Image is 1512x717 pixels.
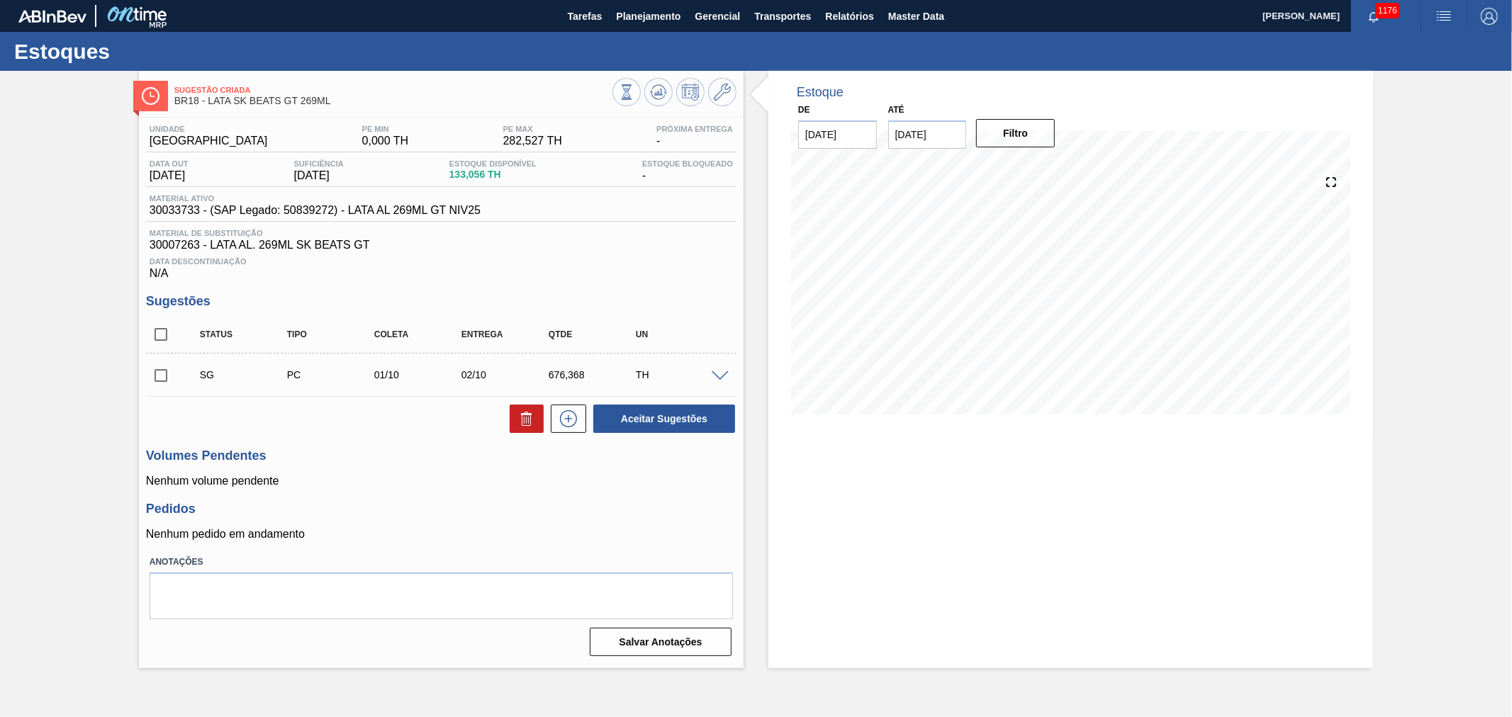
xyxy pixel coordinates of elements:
div: TH [632,369,730,380]
div: Tipo [284,329,381,339]
div: 676,368 [545,369,643,380]
button: Notificações [1351,6,1396,26]
span: Tarefas [568,8,603,25]
button: Visão Geral dos Estoques [612,78,641,106]
img: Logout [1481,8,1498,25]
label: De [798,105,810,115]
button: Programar Estoque [676,78,705,106]
span: Material ativo [150,194,481,203]
span: Próxima Entrega [656,125,733,133]
p: Nenhum volume pendente [146,475,737,487]
span: Master Data [888,8,944,25]
h3: Volumes Pendentes [146,448,737,463]
h3: Pedidos [146,502,737,516]
div: UN [632,329,730,339]
h3: Sugestões [146,294,737,309]
div: Coleta [371,329,469,339]
button: Atualizar Gráfico [644,78,673,106]
span: Data out [150,159,189,168]
div: Excluir Sugestões [503,405,544,433]
div: - [653,125,737,147]
span: [DATE] [150,169,189,182]
div: Nova sugestão [544,405,586,433]
span: [DATE] [294,169,344,182]
div: N/A [146,252,737,280]
img: TNhmsLtSVTkK8tSr43FrP2fwEKptu5GPRR3wAAAABJRU5ErkJggg== [18,10,86,23]
label: Até [888,105,905,115]
div: 01/10/2025 [371,369,469,380]
span: Data Descontinuação [150,257,733,266]
div: Pedido de Compra [284,369,381,380]
span: Suficiência [294,159,344,168]
button: Aceitar Sugestões [593,405,735,433]
span: 0,000 TH [362,135,409,147]
div: Estoque [797,85,844,100]
div: Qtde [545,329,643,339]
span: Estoque Disponível [449,159,537,168]
p: Nenhum pedido em andamento [146,528,737,541]
span: BR18 - LATA SK BEATS GT 269ML [174,96,612,106]
span: Planejamento [616,8,681,25]
div: - [639,159,737,182]
button: Ir ao Master Data / Geral [708,78,737,106]
input: dd/mm/yyyy [888,120,967,149]
span: 30033733 - (SAP Legado: 50839272) - LATA AL 269ML GT NIV25 [150,204,481,217]
div: 02/10/2025 [458,369,556,380]
img: Ícone [142,87,159,105]
span: Estoque Bloqueado [642,159,733,168]
div: Status [196,329,294,339]
span: 30007263 - LATA AL. 269ML SK BEATS GT [150,239,733,252]
span: [GEOGRAPHIC_DATA] [150,135,268,147]
button: Filtro [976,119,1055,147]
span: Gerencial [695,8,741,25]
span: PE MAX [503,125,562,133]
span: PE MIN [362,125,409,133]
span: Sugestão Criada [174,86,612,94]
div: Sugestão Criada [196,369,294,380]
span: Relatórios [825,8,873,25]
span: Unidade [150,125,268,133]
span: Material de Substituição [150,229,733,237]
input: dd/mm/yyyy [798,120,877,149]
label: Anotações [150,552,733,572]
span: 282,527 TH [503,135,562,147]
div: Entrega [458,329,556,339]
button: Salvar Anotações [590,628,732,656]
span: 133,056 TH [449,169,537,180]
span: 1176 [1375,3,1400,18]
span: Transportes [754,8,811,25]
div: Aceitar Sugestões [586,403,737,434]
img: userActions [1435,8,1452,25]
h1: Estoques [14,43,266,60]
